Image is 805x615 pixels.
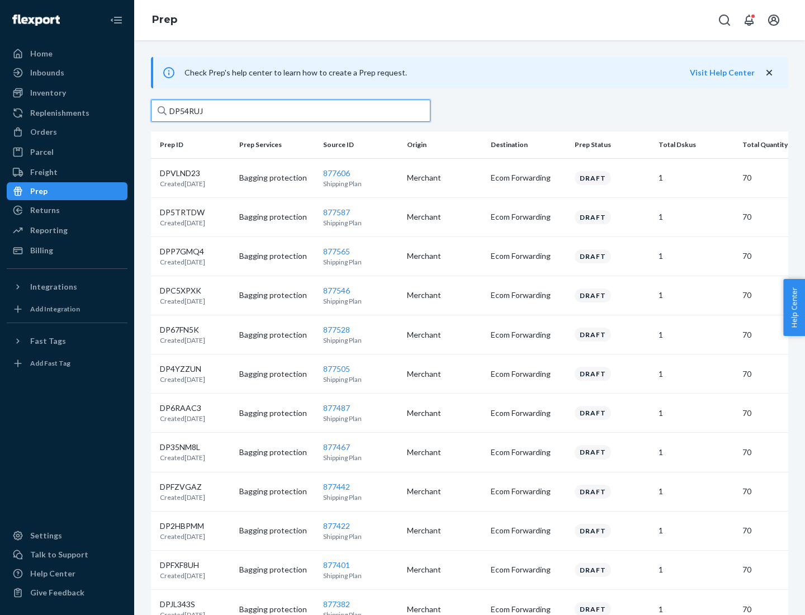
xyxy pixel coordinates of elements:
p: Merchant [407,290,482,301]
p: DP35NM8L [160,442,205,453]
button: Integrations [7,278,127,296]
p: Created [DATE] [160,414,205,423]
div: Help Center [30,568,75,579]
div: Reporting [30,225,68,236]
input: Search prep jobs [151,100,430,122]
p: DPFZVGAZ [160,481,205,493]
p: Bagging protection [239,564,314,575]
a: Settings [7,527,127,545]
a: 877422 [323,521,350,531]
button: close [764,67,775,79]
a: 877487 [323,403,350,413]
div: Parcel [30,146,54,158]
p: Ecom Forwarding [491,447,566,458]
p: DPFXF8UH [160,560,205,571]
p: Merchant [407,172,482,183]
button: Visit Help Center [690,67,755,78]
p: Shipping Plan [323,296,398,306]
p: DP4YZZUN [160,363,205,375]
p: Created [DATE] [160,179,205,188]
div: Draft [575,563,611,577]
a: 877565 [323,247,350,256]
p: Shipping Plan [323,493,398,502]
p: Bagging protection [239,368,314,380]
p: Bagging protection [239,486,314,497]
p: Created [DATE] [160,453,205,462]
p: Shipping Plan [323,257,398,267]
p: Ecom Forwarding [491,604,566,615]
div: Draft [575,328,611,342]
a: 877546 [323,286,350,295]
a: Home [7,45,127,63]
a: Freight [7,163,127,181]
p: Bagging protection [239,604,314,615]
a: 877505 [323,364,350,373]
p: 1 [659,329,733,340]
div: Integrations [30,281,77,292]
a: Help Center [7,565,127,583]
p: DP67FN5K [160,324,205,335]
button: Close Navigation [105,9,127,31]
p: Created [DATE] [160,335,205,345]
p: Created [DATE] [160,218,205,228]
div: Draft [575,210,611,224]
p: Merchant [407,250,482,262]
th: Source ID [319,131,402,158]
div: Home [30,48,53,59]
p: 1 [659,172,733,183]
p: Ecom Forwarding [491,525,566,536]
p: 1 [659,290,733,301]
a: 877606 [323,168,350,178]
p: 1 [659,604,733,615]
p: Shipping Plan [323,218,398,228]
p: Merchant [407,604,482,615]
p: Ecom Forwarding [491,368,566,380]
div: Draft [575,288,611,302]
ol: breadcrumbs [143,4,186,36]
div: Prep [30,186,48,197]
p: DPP7GMQ4 [160,246,205,257]
div: Give Feedback [30,587,84,598]
div: Add Fast Tag [30,358,70,368]
a: 877401 [323,560,350,570]
a: Replenishments [7,104,127,122]
button: Open notifications [738,9,760,31]
th: Prep Services [235,131,319,158]
p: Bagging protection [239,211,314,223]
p: 1 [659,564,733,575]
a: 877528 [323,325,350,334]
p: 1 [659,525,733,536]
th: Prep ID [151,131,235,158]
div: Orders [30,126,57,138]
button: Help Center [783,279,805,336]
p: 1 [659,250,733,262]
p: Shipping Plan [323,335,398,345]
p: Bagging protection [239,525,314,536]
a: Orders [7,123,127,141]
div: Draft [575,171,611,185]
p: Shipping Plan [323,375,398,384]
a: 877587 [323,207,350,217]
p: Created [DATE] [160,257,205,267]
button: Open Search Box [713,9,736,31]
p: Ecom Forwarding [491,486,566,497]
button: Fast Tags [7,332,127,350]
img: Flexport logo [12,15,60,26]
div: Billing [30,245,53,256]
p: Shipping Plan [323,414,398,423]
p: Ecom Forwarding [491,290,566,301]
a: Prep [152,13,177,26]
p: Merchant [407,211,482,223]
div: Freight [30,167,58,178]
p: Shipping Plan [323,571,398,580]
a: Inbounds [7,64,127,82]
a: Prep [7,182,127,200]
a: Add Fast Tag [7,354,127,372]
p: Bagging protection [239,329,314,340]
div: Replenishments [30,107,89,119]
p: Shipping Plan [323,453,398,462]
p: Merchant [407,329,482,340]
div: Returns [30,205,60,216]
div: Settings [30,530,62,541]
